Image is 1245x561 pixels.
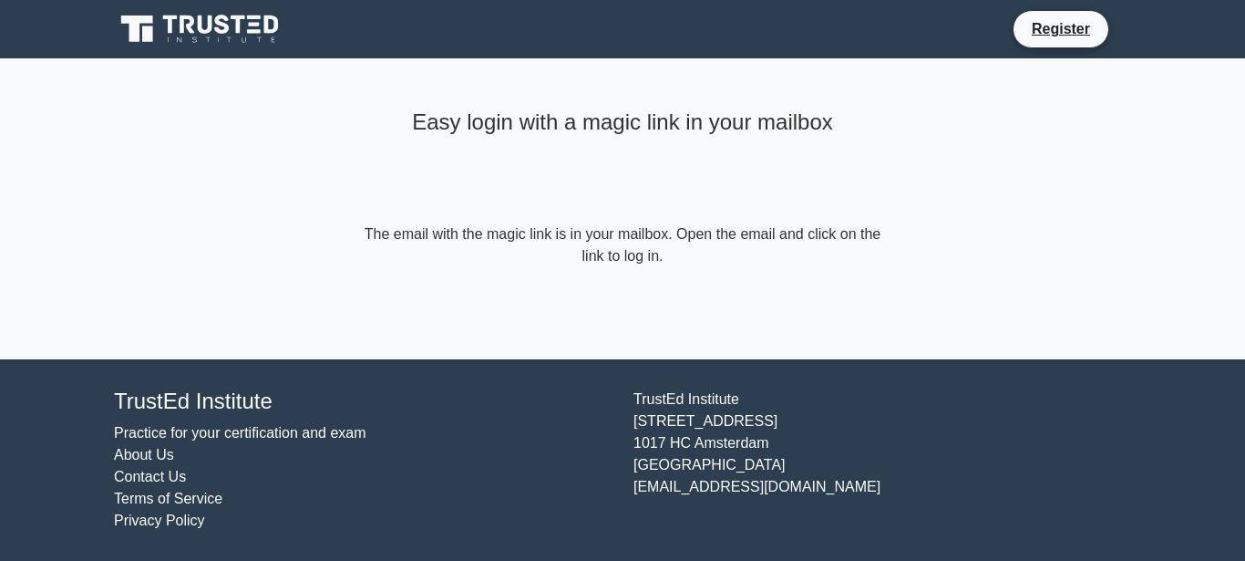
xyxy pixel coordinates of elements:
form: The email with the magic link is in your mailbox. Open the email and click on the link to log in. [360,223,885,267]
h4: Easy login with a magic link in your mailbox [360,109,885,136]
a: Register [1021,17,1101,40]
a: Privacy Policy [114,513,205,528]
a: Terms of Service [114,491,222,506]
a: About Us [114,447,174,462]
h4: TrustEd Institute [114,389,612,415]
a: Practice for your certification and exam [114,425,366,441]
a: Contact Us [114,469,186,484]
div: TrustEd Institute [STREET_ADDRESS] 1017 HC Amsterdam [GEOGRAPHIC_DATA] [EMAIL_ADDRESS][DOMAIN_NAME] [622,389,1142,532]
